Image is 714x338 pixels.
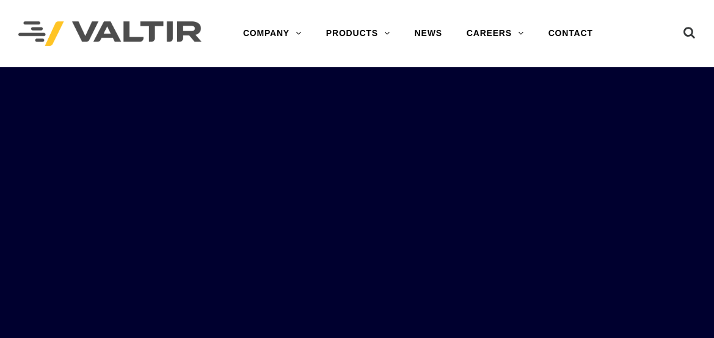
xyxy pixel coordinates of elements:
[536,21,605,46] a: CONTACT
[454,21,536,46] a: CAREERS
[314,21,403,46] a: PRODUCTS
[231,21,314,46] a: COMPANY
[18,21,202,46] img: Valtir
[403,21,454,46] a: NEWS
